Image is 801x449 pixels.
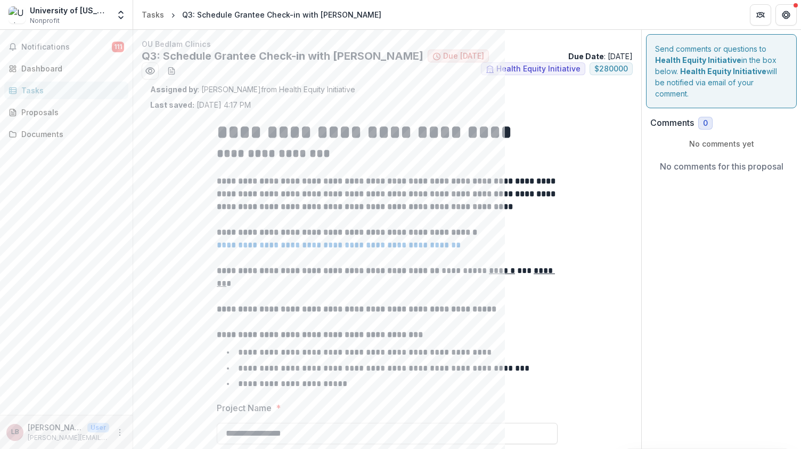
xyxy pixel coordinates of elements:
[9,6,26,23] img: University of Oklahoma Foundation
[11,429,19,436] div: Leah Brumbaugh
[163,62,180,79] button: download-word-button
[150,85,198,94] strong: Assigned by
[680,67,766,76] strong: Health Equity Initiative
[4,60,128,77] a: Dashboard
[28,422,83,433] p: [PERSON_NAME]
[660,160,783,173] p: No comments for this proposal
[217,402,272,414] p: Project Name
[496,65,581,74] span: Health Equity Initiative
[142,50,423,62] h2: Q3: Schedule Grantee Check-in with [PERSON_NAME]
[21,107,120,118] div: Proposals
[21,85,120,96] div: Tasks
[30,16,60,26] span: Nonprofit
[655,55,741,65] strong: Health Equity Initiative
[650,138,792,149] p: No comments yet
[142,62,159,79] button: Preview 17d28467-d713-46c4-9010-8553ac344d12.pdf
[568,52,604,61] strong: Due Date
[87,423,109,432] p: User
[30,5,109,16] div: University of [US_STATE] Foundation
[150,100,194,109] strong: Last saved:
[4,38,128,55] button: Notifications111
[150,99,251,110] p: [DATE] 4:17 PM
[650,118,694,128] h2: Comments
[4,103,128,121] a: Proposals
[750,4,771,26] button: Partners
[21,43,112,52] span: Notifications
[113,4,128,26] button: Open entity switcher
[150,84,624,95] p: : [PERSON_NAME] from Health Equity Initiative
[443,52,484,61] span: Due [DATE]
[142,38,633,50] p: OU Bedlam Clinics
[4,82,128,99] a: Tasks
[775,4,797,26] button: Get Help
[594,65,628,74] span: $ 280000
[568,51,633,62] p: : [DATE]
[113,426,126,439] button: More
[703,119,708,128] span: 0
[28,433,109,443] p: [PERSON_NAME][EMAIL_ADDRESS][DOMAIN_NAME]
[137,7,386,22] nav: breadcrumb
[646,34,797,108] div: Send comments or questions to in the box below. will be notified via email of your comment.
[137,7,168,22] a: Tasks
[21,129,120,140] div: Documents
[4,125,128,143] a: Documents
[112,42,124,52] span: 111
[142,9,164,20] div: Tasks
[182,9,381,20] div: Q3: Schedule Grantee Check-in with [PERSON_NAME]
[21,63,120,74] div: Dashboard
